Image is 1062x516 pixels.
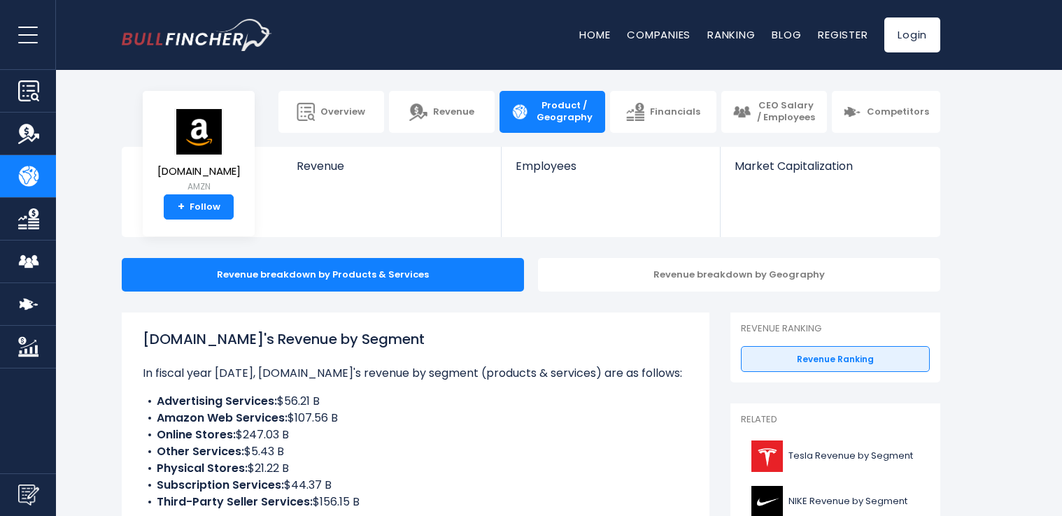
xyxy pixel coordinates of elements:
[433,106,474,118] span: Revenue
[157,494,313,510] b: Third-Party Seller Services:
[143,410,688,427] li: $107.56 B
[867,106,929,118] span: Competitors
[502,147,719,196] a: Employees
[721,91,827,133] a: CEO Salary / Employees
[157,443,244,459] b: Other Services:
[143,393,688,410] li: $56.21 B
[741,414,930,426] p: Related
[143,460,688,477] li: $21.22 B
[157,108,241,195] a: [DOMAIN_NAME] AMZN
[157,460,248,476] b: Physical Stores:
[143,443,688,460] li: $5.43 B
[157,166,241,178] span: [DOMAIN_NAME]
[389,91,495,133] a: Revenue
[741,323,930,335] p: Revenue Ranking
[788,496,907,508] span: NIKE Revenue by Segment
[721,147,939,196] a: Market Capitalization
[538,258,940,292] div: Revenue breakdown by Geography
[610,91,716,133] a: Financials
[143,494,688,510] li: $156.15 B
[157,393,277,409] b: Advertising Services:
[788,450,913,462] span: Tesla Revenue by Segment
[143,329,688,350] h1: [DOMAIN_NAME]'s Revenue by Segment
[741,346,930,373] a: Revenue Ranking
[741,437,930,475] a: Tesla Revenue by Segment
[178,201,185,213] strong: +
[707,27,755,42] a: Ranking
[143,427,688,443] li: $247.03 B
[164,194,234,220] a: +Follow
[157,410,288,426] b: Amazon Web Services:
[756,100,816,124] span: CEO Salary / Employees
[534,100,594,124] span: Product / Geography
[283,147,502,196] a: Revenue
[500,91,605,133] a: Product / Geography
[579,27,610,42] a: Home
[143,477,688,494] li: $44.37 B
[278,91,384,133] a: Overview
[650,106,700,118] span: Financials
[832,91,940,133] a: Competitors
[320,106,365,118] span: Overview
[749,440,784,472] img: TSLA logo
[157,427,236,443] b: Online Stores:
[122,19,272,51] a: Go to homepage
[297,159,488,173] span: Revenue
[884,17,940,52] a: Login
[157,477,284,493] b: Subscription Services:
[157,180,241,193] small: AMZN
[122,19,272,51] img: bullfincher logo
[627,27,691,42] a: Companies
[143,365,688,382] p: In fiscal year [DATE], [DOMAIN_NAME]'s revenue by segment (products & services) are as follows:
[516,159,705,173] span: Employees
[772,27,801,42] a: Blog
[735,159,925,173] span: Market Capitalization
[122,258,524,292] div: Revenue breakdown by Products & Services
[818,27,868,42] a: Register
